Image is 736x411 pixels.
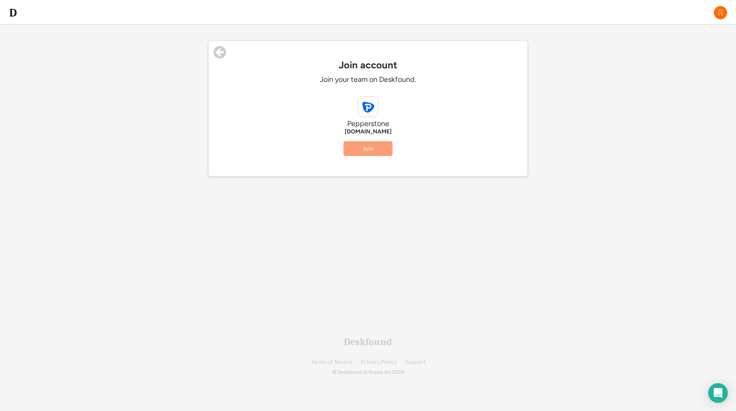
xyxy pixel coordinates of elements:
a: Privacy Policy [361,359,397,365]
div: [DOMAIN_NAME] [245,129,491,135]
div: Join account [209,59,527,71]
img: d-whitebg.png [8,8,18,18]
img: R.png [713,5,728,20]
a: Support [405,359,426,365]
img: pepperstone.com [358,97,378,117]
button: Join [343,141,393,156]
div: Join your team on Deskfound. [245,75,491,84]
div: Open Intercom Messenger [708,383,728,403]
a: Terms of Service [311,359,352,365]
div: Pepperstone [245,119,491,129]
div: Deskfound [344,337,392,347]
